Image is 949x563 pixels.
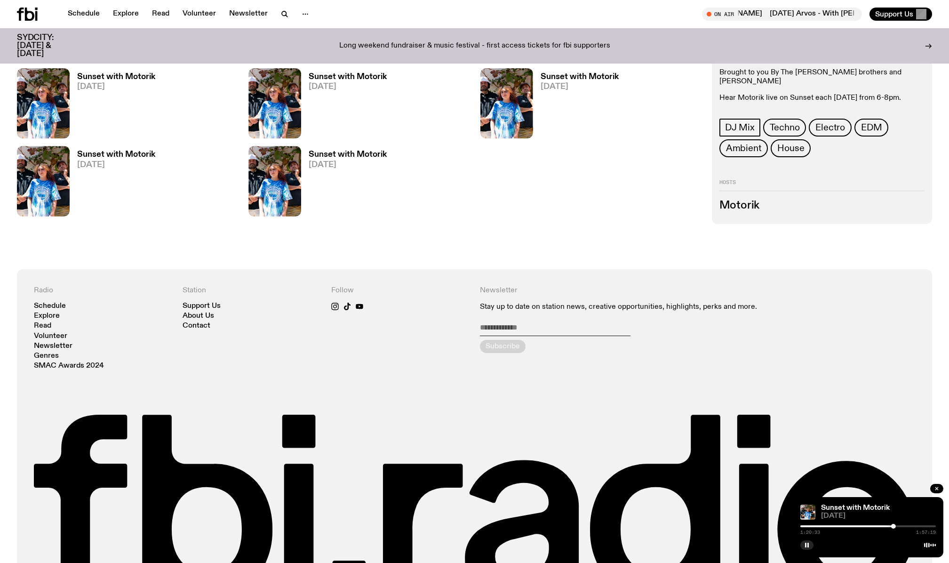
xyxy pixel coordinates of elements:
[726,143,762,153] span: Ambient
[719,119,760,137] a: DJ Mix
[770,122,800,133] span: Techno
[70,73,155,138] a: Sunset with Motorik[DATE]
[916,530,936,535] span: 1:57:19
[34,333,67,340] a: Volunteer
[875,10,913,18] span: Support Us
[309,161,387,169] span: [DATE]
[62,8,105,21] a: Schedule
[861,122,882,133] span: EDM
[309,73,387,81] h3: Sunset with Motorik
[248,146,301,216] img: Andrew, Reenie, and Pat stand in a row, smiling at the camera, in dappled light with a vine leafe...
[183,303,221,310] a: Support Us
[223,8,273,21] a: Newsletter
[107,8,144,21] a: Explore
[34,362,104,370] a: SMAC Awards 2024
[34,343,72,350] a: Newsletter
[17,146,70,216] img: Andrew, Reenie, and Pat stand in a row, smiling at the camera, in dappled light with a vine leafe...
[183,322,210,330] a: Contact
[480,303,766,312] p: Stay up to date on station news, creative opportunities, highlights, perks and more.
[719,68,925,86] p: Brought to you By The [PERSON_NAME] brothers and [PERSON_NAME]
[301,151,387,216] a: Sunset with Motorik[DATE]
[248,68,301,138] img: Andrew, Reenie, and Pat stand in a row, smiling at the camera, in dappled light with a vine leafe...
[17,34,77,58] h3: SYDCITY: [DATE] & [DATE]
[719,180,925,191] h2: Hosts
[77,73,155,81] h3: Sunset with Motorik
[541,83,619,91] span: [DATE]
[309,83,387,91] span: [DATE]
[771,139,811,157] a: House
[34,286,171,295] h4: Radio
[541,73,619,81] h3: Sunset with Motorik
[177,8,222,21] a: Volunteer
[301,73,387,138] a: Sunset with Motorik[DATE]
[854,119,888,137] a: EDM
[869,8,932,21] button: Support Us
[34,322,51,330] a: Read
[809,119,852,137] a: Electro
[17,68,70,138] img: Andrew, Reenie, and Pat stand in a row, smiling at the camera, in dappled light with a vine leafe...
[146,8,175,21] a: Read
[480,286,766,295] h4: Newsletter
[183,313,214,320] a: About Us
[800,530,820,535] span: 1:20:33
[777,143,804,153] span: House
[800,505,815,520] img: Andrew, Reenie, and Pat stand in a row, smiling at the camera, in dappled light with a vine leafe...
[183,286,320,295] h4: Station
[77,161,155,169] span: [DATE]
[821,504,890,512] a: Sunset with Motorik
[702,8,862,21] button: On Air[DATE] Arvos - With [PERSON_NAME][DATE] Arvos - With [PERSON_NAME]
[821,513,936,520] span: [DATE]
[725,122,755,133] span: DJ Mix
[533,73,619,138] a: Sunset with Motorik[DATE]
[719,201,925,211] h3: Motorik
[719,139,768,157] a: Ambient
[77,83,155,91] span: [DATE]
[339,42,610,50] p: Long weekend fundraiser & music festival - first access tickets for fbi supporters
[815,122,845,133] span: Electro
[480,340,526,353] button: Subscribe
[719,94,925,103] p: Hear Motorik live on Sunset each [DATE] from 6-8pm.
[34,313,60,320] a: Explore
[331,286,469,295] h4: Follow
[70,151,155,216] a: Sunset with Motorik[DATE]
[309,151,387,159] h3: Sunset with Motorik
[77,151,155,159] h3: Sunset with Motorik
[480,68,533,138] img: Andrew, Reenie, and Pat stand in a row, smiling at the camera, in dappled light with a vine leafe...
[763,119,806,137] a: Techno
[34,303,66,310] a: Schedule
[34,353,59,360] a: Genres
